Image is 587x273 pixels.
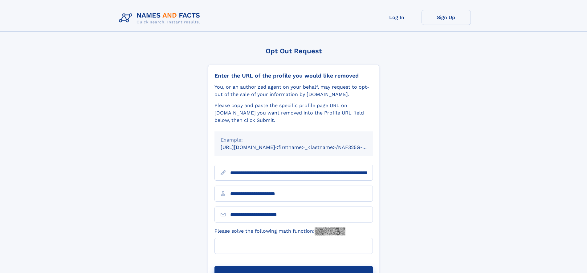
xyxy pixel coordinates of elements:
div: Enter the URL of the profile you would like removed [214,72,373,79]
div: You, or an authorized agent on your behalf, may request to opt-out of the sale of your informatio... [214,83,373,98]
label: Please solve the following math function: [214,227,345,235]
div: Opt Out Request [208,47,379,55]
div: Example: [221,136,367,144]
div: Please copy and paste the specific profile page URL on [DOMAIN_NAME] you want removed into the Pr... [214,102,373,124]
a: Log In [372,10,422,25]
small: [URL][DOMAIN_NAME]<firstname>_<lastname>/NAF325G-xxxxxxxx [221,144,385,150]
a: Sign Up [422,10,471,25]
img: Logo Names and Facts [116,10,205,26]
